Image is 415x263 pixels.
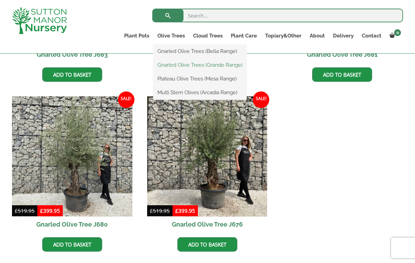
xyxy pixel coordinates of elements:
[40,207,60,214] bdi: 399.95
[153,60,247,70] a: Gnarled Olive Trees (Grande Range)
[153,74,247,84] a: Plateau Olive Trees (Mesa Range)
[118,91,134,108] span: Sale!
[12,96,132,232] a: Sale! Gnarled Olive Tree J680
[253,91,269,108] span: Sale!
[12,47,132,62] h2: Gnarled Olive Tree J683
[40,207,43,214] span: £
[15,207,35,214] bdi: 519.95
[261,31,306,41] a: Topiary&Other
[147,217,268,232] h2: Gnarled Olive Tree J676
[358,31,386,41] a: Contact
[227,31,261,41] a: Plant Care
[147,47,268,62] h2: Gnarled Olive Tree J682
[12,217,132,232] h2: Gnarled Olive Tree J680
[147,96,268,232] a: Sale! Gnarled Olive Tree J676
[177,237,237,252] a: Add to basket: “Gnarled Olive Tree J676”
[189,31,227,41] a: Cloud Trees
[153,87,247,98] a: Multi Stem Olives (Arcadia Range)
[12,96,132,217] img: Gnarled Olive Tree J680
[12,7,67,34] img: logo
[175,207,178,214] span: £
[120,31,153,41] a: Plant Pots
[153,31,189,41] a: Olive Trees
[147,96,268,217] img: Gnarled Olive Tree J676
[42,237,102,252] a: Add to basket: “Gnarled Olive Tree J680”
[152,9,403,22] input: Search...
[150,207,170,214] bdi: 519.95
[153,46,247,56] a: Gnarled Olive Trees (Bella Range)
[394,29,401,36] span: 0
[312,67,372,82] a: Add to basket: “Gnarled Olive Tree J681”
[150,207,153,214] span: £
[175,207,195,214] bdi: 399.95
[15,207,18,214] span: £
[306,31,329,41] a: About
[386,31,403,41] a: 0
[42,67,102,82] a: Add to basket: “Gnarled Olive Tree J683”
[282,47,403,62] h2: Gnarled Olive Tree J681
[329,31,358,41] a: Delivery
